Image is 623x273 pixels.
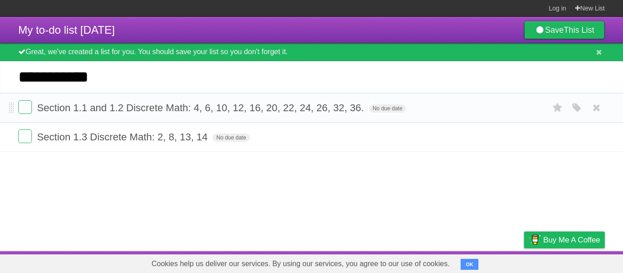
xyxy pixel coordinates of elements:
span: Section 1.3 Discrete Math: 2, 8, 13, 14 [37,131,210,143]
label: Done [18,100,32,114]
a: SaveThis List [524,21,605,39]
span: Buy me a coffee [543,232,600,248]
a: Privacy [512,253,536,271]
span: Cookies help us deliver our services. By using our services, you agree to our use of cookies. [142,255,459,273]
a: Developers [433,253,470,271]
span: No due date [213,134,249,142]
a: Buy me a coffee [524,232,605,248]
img: Buy me a coffee [529,232,541,247]
b: This List [564,26,594,35]
a: Terms [481,253,501,271]
span: My to-do list [DATE] [18,24,115,36]
span: No due date [369,104,406,113]
label: Done [18,129,32,143]
button: OK [461,259,478,270]
a: About [403,253,422,271]
a: Suggest a feature [547,253,605,271]
span: Section 1.1 and 1.2 Discrete Math: 4, 6, 10, 12, 16, 20, 22, 24, 26, 32, 36. [37,102,366,113]
label: Star task [549,100,566,115]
